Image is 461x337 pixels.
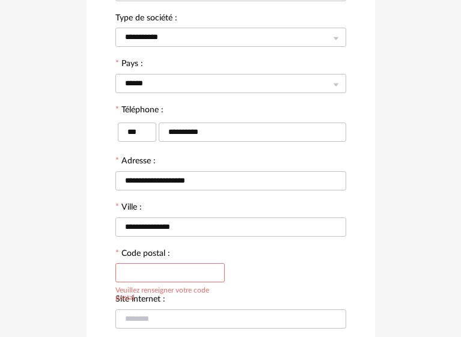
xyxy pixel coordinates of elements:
[115,157,156,168] label: Adresse :
[115,59,143,70] label: Pays :
[115,284,225,301] div: Veuillez renseigner votre code postal
[115,106,163,117] label: Téléphone :
[115,14,177,25] label: Type de société :
[115,203,142,214] label: Ville :
[115,249,170,260] label: Code postal :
